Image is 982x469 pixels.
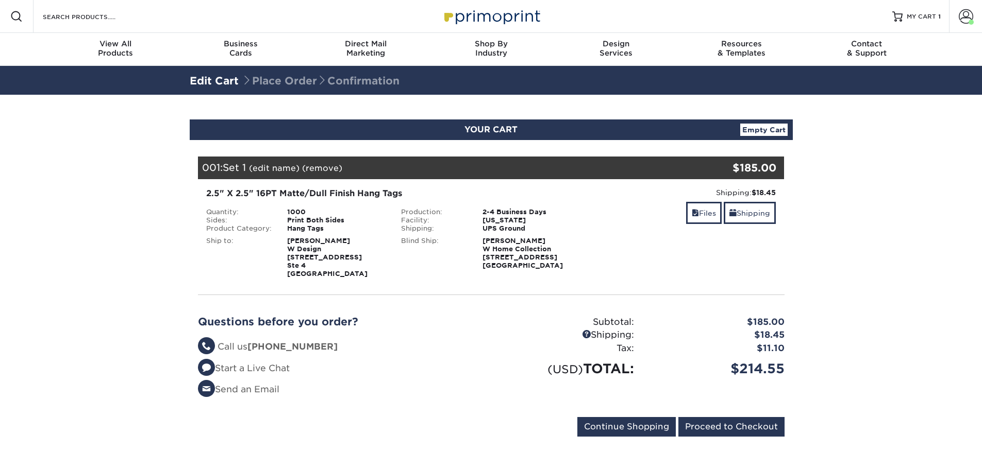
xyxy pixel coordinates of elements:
[393,208,475,216] div: Production:
[804,39,929,48] span: Contact
[938,13,941,20] span: 1
[303,33,428,66] a: Direct MailMarketing
[247,341,338,352] strong: [PHONE_NUMBER]
[907,12,936,21] span: MY CART
[554,39,679,58] div: Services
[53,39,178,58] div: Products
[724,202,776,224] a: Shipping
[678,417,785,437] input: Proceed to Checkout
[178,33,303,66] a: BusinessCards
[198,316,484,328] h2: Questions before you order?
[198,237,280,278] div: Ship to:
[393,224,475,233] div: Shipping:
[190,75,239,87] a: Edit Cart
[198,208,280,216] div: Quantity:
[223,162,246,173] span: Set 1
[279,224,393,233] div: Hang Tags
[752,188,776,197] strong: $18.45
[475,216,589,224] div: [US_STATE]
[740,124,788,136] a: Empty Cart
[242,75,400,87] span: Place Order Confirmation
[393,216,475,224] div: Facility:
[491,359,642,378] div: TOTAL:
[440,5,543,27] img: Primoprint
[279,208,393,216] div: 1000
[804,33,929,66] a: Contact& Support
[198,216,280,224] div: Sides:
[198,384,279,394] a: Send an Email
[428,39,554,58] div: Industry
[679,39,804,48] span: Resources
[642,328,792,342] div: $18.45
[287,237,368,277] strong: [PERSON_NAME] W Design [STREET_ADDRESS] Ste 4 [GEOGRAPHIC_DATA]
[642,359,792,378] div: $214.55
[554,39,679,48] span: Design
[687,160,777,176] div: $185.00
[642,316,792,329] div: $185.00
[692,209,699,217] span: files
[393,237,475,270] div: Blind Ship:
[249,163,299,173] a: (edit name)
[596,187,776,198] div: Shipping:
[679,33,804,66] a: Resources& Templates
[198,340,484,354] li: Call us
[198,363,290,373] a: Start a Live Chat
[642,342,792,355] div: $11.10
[279,216,393,224] div: Print Both Sides
[679,39,804,58] div: & Templates
[491,328,642,342] div: Shipping:
[464,125,518,134] span: YOUR CART
[686,202,722,224] a: Files
[198,157,687,179] div: 001:
[475,224,589,233] div: UPS Ground
[475,208,589,216] div: 2-4 Business Days
[303,39,428,58] div: Marketing
[178,39,303,58] div: Cards
[729,209,737,217] span: shipping
[428,33,554,66] a: Shop ByIndustry
[554,33,679,66] a: DesignServices
[178,39,303,48] span: Business
[42,10,142,23] input: SEARCH PRODUCTS.....
[53,39,178,48] span: View All
[303,39,428,48] span: Direct Mail
[547,362,583,376] small: (USD)
[804,39,929,58] div: & Support
[428,39,554,48] span: Shop By
[491,316,642,329] div: Subtotal:
[491,342,642,355] div: Tax:
[53,33,178,66] a: View AllProducts
[302,163,342,173] a: (remove)
[198,224,280,233] div: Product Category:
[206,187,581,200] div: 2.5" X 2.5" 16PT Matte/Dull Finish Hang Tags
[482,237,563,269] strong: [PERSON_NAME] W Home Collection [STREET_ADDRESS] [GEOGRAPHIC_DATA]
[577,417,676,437] input: Continue Shopping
